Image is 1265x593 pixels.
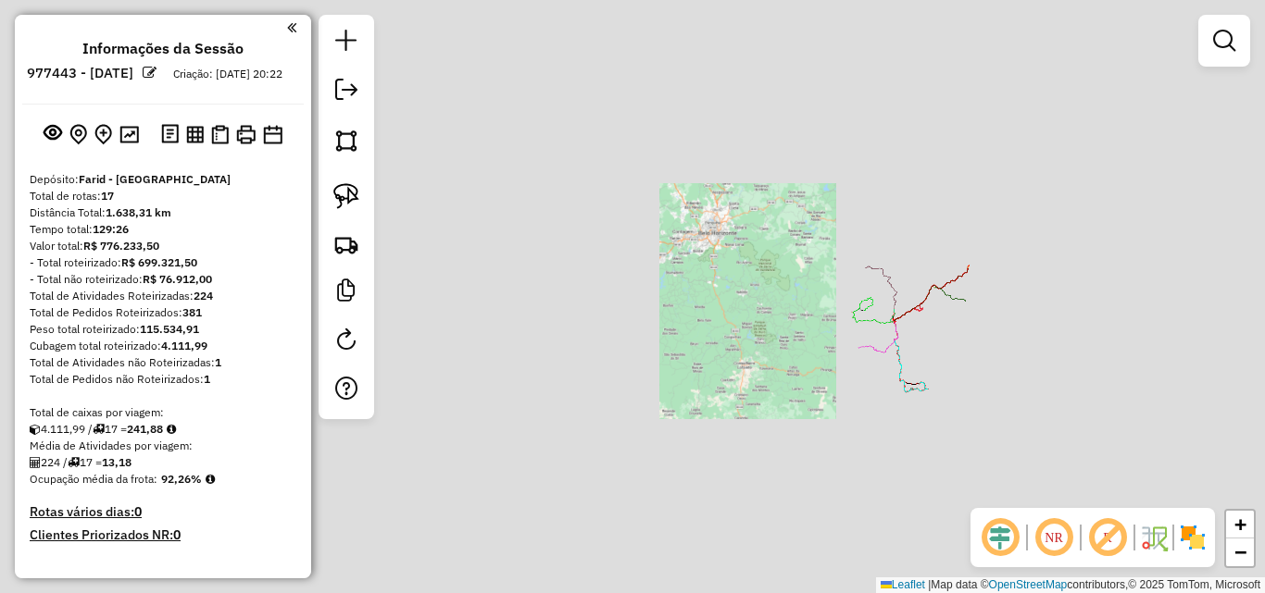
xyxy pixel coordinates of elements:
div: Cubagem total roteirizado: [30,338,296,354]
strong: 129:26 [93,222,129,236]
a: Criar rota [326,224,367,265]
div: Peso total roteirizado: [30,321,296,338]
div: Total de rotas: [30,188,296,204]
a: Nova sessão e pesquisa [328,22,365,64]
a: Exibir filtros [1206,22,1243,59]
div: Total de Pedidos não Roteirizados: [30,371,296,388]
button: Centralizar mapa no depósito ou ponto de apoio [66,120,91,149]
div: Map data © contributors,© 2025 TomTom, Microsoft [876,577,1265,593]
a: OpenStreetMap [989,578,1068,591]
span: | [928,578,931,591]
a: Reroteirizar Sessão [328,321,365,363]
i: Meta Caixas/viagem: 1,00 Diferença: 240,88 [167,424,176,435]
strong: 381 [182,305,202,319]
strong: 1 [204,372,210,386]
i: Total de Atividades [30,457,41,468]
a: Zoom in [1226,511,1254,538]
img: Fluxo de ruas [1139,523,1169,552]
img: Exibir/Ocultar setores [1178,523,1208,552]
button: Imprimir Rotas [232,121,259,148]
div: Total de Atividades Roteirizadas: [30,288,296,304]
strong: R$ 699.321,50 [121,255,197,269]
div: Total de Atividades não Roteirizadas: [30,354,296,371]
div: - Total não roteirizado: [30,271,296,288]
span: − [1234,540,1246,563]
span: + [1234,513,1246,536]
strong: R$ 776.233,50 [83,239,159,253]
strong: 1.638,31 km [106,205,171,219]
strong: R$ 76.912,00 [143,272,212,286]
img: Selecionar atividades - polígono [333,128,359,154]
div: Distância Total: [30,204,296,221]
h4: Rotas vários dias: [30,504,296,520]
div: Depósito: [30,171,296,188]
h4: Informações da Sessão [82,40,244,57]
span: Exibir rótulo [1085,515,1130,560]
strong: 224 [194,289,213,303]
a: Clique aqui para minimizar o painel [287,17,296,38]
div: Tempo total: [30,221,296,238]
i: Total de rotas [68,457,80,468]
div: Valor total: [30,238,296,254]
button: Logs desbloquear sessão [157,120,182,149]
a: Criar modelo [328,272,365,314]
span: Ocultar deslocamento [978,515,1022,560]
div: Média de Atividades por viagem: [30,438,296,454]
div: - Total roteirizado: [30,254,296,271]
strong: 241,88 [127,422,163,436]
a: Leaflet [881,578,925,591]
span: Ocupação média da frota: [30,472,157,486]
div: 224 / 17 = [30,454,296,471]
strong: 92,26% [161,472,202,486]
button: Visualizar Romaneio [207,121,232,148]
button: Exibir sessão original [40,119,66,149]
strong: Farid - [GEOGRAPHIC_DATA] [79,172,231,186]
strong: 1 [215,355,221,369]
i: Cubagem total roteirizado [30,424,41,435]
h4: Clientes Priorizados NR: [30,527,296,543]
i: Total de rotas [93,424,105,435]
a: Exportar sessão [328,71,365,113]
strong: 4.111,99 [161,339,207,352]
button: Disponibilidade de veículos [259,121,286,148]
strong: 17 [101,189,114,203]
button: Otimizar todas as rotas [116,121,143,146]
div: Criação: [DATE] 20:22 [166,66,290,82]
button: Visualizar relatório de Roteirização [182,121,207,146]
em: Alterar nome da sessão [143,66,157,80]
strong: 0 [134,503,142,520]
strong: 13,18 [102,455,132,469]
strong: 0 [173,526,181,543]
button: Adicionar Atividades [91,120,116,149]
em: Média calculada utilizando a maior ocupação (%Peso ou %Cubagem) de cada rota da sessão. Rotas cro... [206,474,215,485]
div: Total de caixas por viagem: [30,404,296,421]
span: Ocultar NR [1032,515,1076,560]
img: Criar rota [333,231,359,257]
a: Zoom out [1226,538,1254,566]
img: Selecionar atividades - laço [333,183,359,209]
div: 4.111,99 / 17 = [30,421,296,438]
strong: 115.534,91 [140,322,199,336]
h6: 977443 - [DATE] [27,65,133,81]
div: Total de Pedidos Roteirizados: [30,304,296,321]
